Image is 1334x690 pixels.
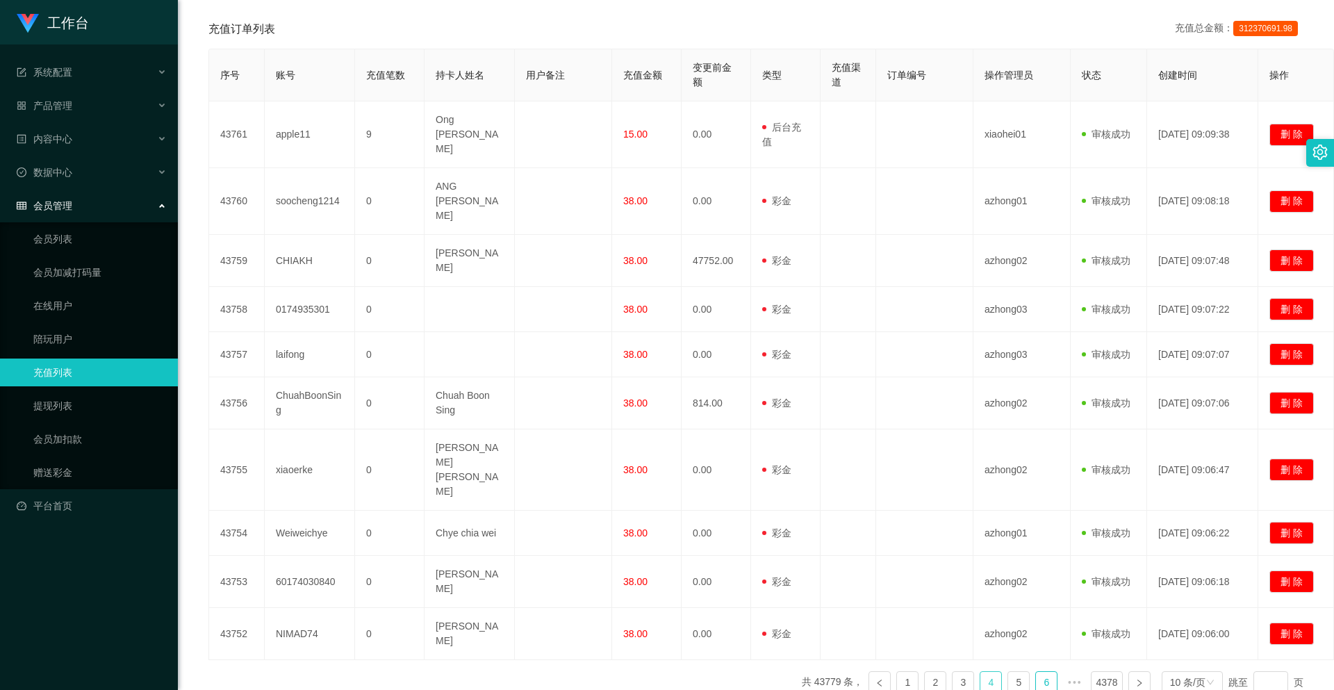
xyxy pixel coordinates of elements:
td: laifong [265,332,355,377]
td: [DATE] 09:07:48 [1147,235,1258,287]
span: 38.00 [623,527,648,539]
i: 图标: table [17,201,26,211]
span: 彩金 [762,527,791,539]
td: 0 [355,511,425,556]
a: 在线用户 [33,292,167,320]
td: azhong01 [973,168,1071,235]
button: 删 除 [1269,392,1314,414]
td: 43753 [209,556,265,608]
td: 0.00 [682,287,751,332]
button: 删 除 [1269,124,1314,146]
td: azhong02 [973,235,1071,287]
span: 38.00 [623,397,648,409]
td: soocheng1214 [265,168,355,235]
span: 38.00 [623,195,648,206]
td: 0.00 [682,556,751,608]
a: 工作台 [17,17,89,28]
td: Weiweichye [265,511,355,556]
span: 变更前金额 [693,62,732,88]
span: 38.00 [623,349,648,360]
a: 充值列表 [33,359,167,386]
span: 312370691.98 [1233,21,1298,36]
a: 提现列表 [33,392,167,420]
td: [PERSON_NAME] [425,608,515,660]
td: 0 [355,377,425,429]
span: 38.00 [623,628,648,639]
span: 订单编号 [887,69,926,81]
td: 0 [355,235,425,287]
span: 审核成功 [1082,628,1130,639]
td: apple11 [265,101,355,168]
td: Ong [PERSON_NAME] [425,101,515,168]
td: 0 [355,429,425,511]
td: 47752.00 [682,235,751,287]
td: 60174030840 [265,556,355,608]
td: 0174935301 [265,287,355,332]
td: 814.00 [682,377,751,429]
span: 审核成功 [1082,195,1130,206]
span: 操作 [1269,69,1289,81]
td: azhong02 [973,608,1071,660]
a: 会员列表 [33,225,167,253]
td: 0 [355,608,425,660]
td: Chye chia wei [425,511,515,556]
td: 43752 [209,608,265,660]
td: [DATE] 09:06:47 [1147,429,1258,511]
span: 操作管理员 [985,69,1033,81]
td: [DATE] 09:08:18 [1147,168,1258,235]
td: 9 [355,101,425,168]
td: 0.00 [682,511,751,556]
a: 陪玩用户 [33,325,167,353]
td: 43754 [209,511,265,556]
button: 删 除 [1269,190,1314,213]
button: 删 除 [1269,522,1314,544]
td: [DATE] 09:09:38 [1147,101,1258,168]
i: 图标: appstore-o [17,101,26,110]
span: 充值金额 [623,69,662,81]
td: [PERSON_NAME] [425,556,515,608]
td: 43756 [209,377,265,429]
button: 删 除 [1269,298,1314,320]
td: 0.00 [682,101,751,168]
span: 彩金 [762,628,791,639]
span: 彩金 [762,195,791,206]
span: 序号 [220,69,240,81]
span: 审核成功 [1082,255,1130,266]
i: 图标: check-circle-o [17,167,26,177]
i: 图标: form [17,67,26,77]
span: 彩金 [762,304,791,315]
td: azhong02 [973,556,1071,608]
td: 0.00 [682,429,751,511]
span: 彩金 [762,576,791,587]
td: [DATE] 09:06:00 [1147,608,1258,660]
button: 删 除 [1269,343,1314,365]
td: 0 [355,332,425,377]
td: 0 [355,168,425,235]
button: 删 除 [1269,249,1314,272]
a: 会员加扣款 [33,425,167,453]
td: [PERSON_NAME] [425,235,515,287]
span: 类型 [762,69,782,81]
td: azhong01 [973,511,1071,556]
td: [DATE] 09:06:22 [1147,511,1258,556]
td: 43759 [209,235,265,287]
span: 系统配置 [17,67,72,78]
td: 0.00 [682,168,751,235]
i: 图标: setting [1312,145,1328,160]
span: 审核成功 [1082,576,1130,587]
span: 产品管理 [17,100,72,111]
td: xiaohei01 [973,101,1071,168]
td: 43760 [209,168,265,235]
td: azhong02 [973,377,1071,429]
a: 图标: dashboard平台首页 [17,492,167,520]
td: azhong02 [973,429,1071,511]
i: 图标: profile [17,134,26,144]
span: 充值渠道 [832,62,861,88]
td: 0 [355,556,425,608]
span: 38.00 [623,255,648,266]
td: ANG [PERSON_NAME] [425,168,515,235]
span: 数据中心 [17,167,72,178]
td: [DATE] 09:07:22 [1147,287,1258,332]
td: 43758 [209,287,265,332]
td: [DATE] 09:07:06 [1147,377,1258,429]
